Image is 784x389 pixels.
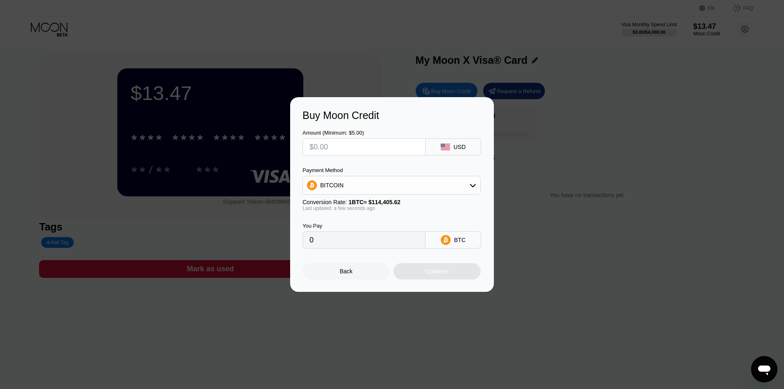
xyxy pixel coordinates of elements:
[302,263,390,280] div: Back
[302,199,481,205] div: Conversion Rate:
[302,205,481,211] div: Last updated: a few seconds ago
[320,182,344,189] div: BITCOIN
[751,356,777,382] iframe: Przycisk umożliwiający otwarcie okna komunikatora
[302,109,482,121] div: Buy Moon Credit
[454,237,465,243] div: BTC
[302,130,426,136] div: Amount (Minimum: $5.00)
[349,199,400,205] span: 1 BTC ≈ $114,405.62
[302,223,426,229] div: You Pay
[340,268,353,275] div: Back
[302,167,481,173] div: Payment Method
[303,177,480,193] div: BITCOIN
[309,139,419,155] input: $0.00
[454,144,466,150] div: USD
